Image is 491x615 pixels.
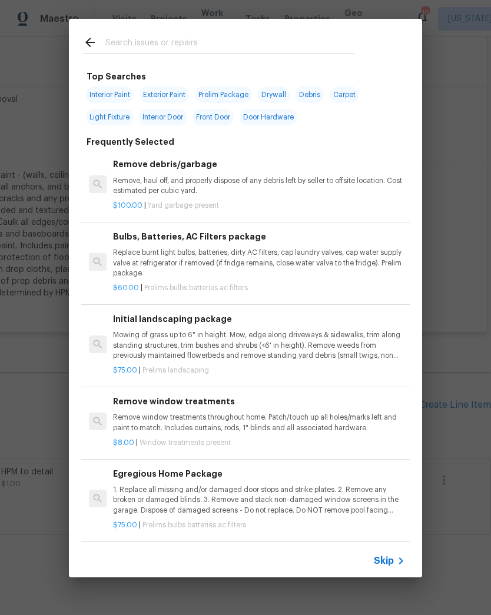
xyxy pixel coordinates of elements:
span: Front Door [193,109,234,125]
span: Drywall [258,87,290,103]
p: Remove, haul off, and properly dispose of any debris left by seller to offsite location. Cost est... [113,176,405,196]
h6: Remove window treatments [113,395,405,408]
span: $60.00 [113,284,139,291]
h6: Bulbs, Batteries, AC Filters package [113,230,405,243]
span: $8.00 [113,439,134,446]
p: | [113,283,405,293]
span: Window treatments present [140,439,231,446]
span: Light Fixture [86,109,133,125]
p: | [113,201,405,211]
p: | [113,438,405,448]
span: Skip [374,555,394,567]
span: Prelims bulbs batteries ac filters [144,284,248,291]
p: | [113,365,405,375]
span: Door Hardware [240,109,297,125]
p: Remove window treatments throughout home. Patch/touch up all holes/marks left and paint to match.... [113,413,405,433]
span: Yard garbage present [148,202,219,209]
h6: Top Searches [87,70,146,83]
p: Mowing of grass up to 6" in height. Mow, edge along driveways & sidewalks, trim along standing st... [113,330,405,360]
span: $100.00 [113,202,142,209]
h6: Initial landscaping package [113,313,405,325]
span: $75.00 [113,367,137,374]
h6: Frequently Selected [87,135,174,148]
span: Prelims landscaping [142,367,209,374]
span: $75.00 [113,521,137,528]
span: Debris [296,87,324,103]
h6: Remove debris/garbage [113,158,405,171]
span: Interior Paint [86,87,134,103]
p: | [113,520,405,530]
input: Search issues or repairs [105,35,355,53]
p: Replace burnt light bulbs, batteries, dirty AC filters, cap laundry valves, cap water supply valv... [113,248,405,278]
span: Prelim Package [195,87,252,103]
span: Carpet [330,87,359,103]
span: Interior Door [139,109,187,125]
span: Exterior Paint [140,87,189,103]
span: Prelims bulbs batteries ac filters [142,521,246,528]
p: 1. Replace all missing and/or damaged door stops and strike plates. 2. Remove any broken or damag... [113,485,405,515]
h6: Egregious Home Package [113,467,405,480]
